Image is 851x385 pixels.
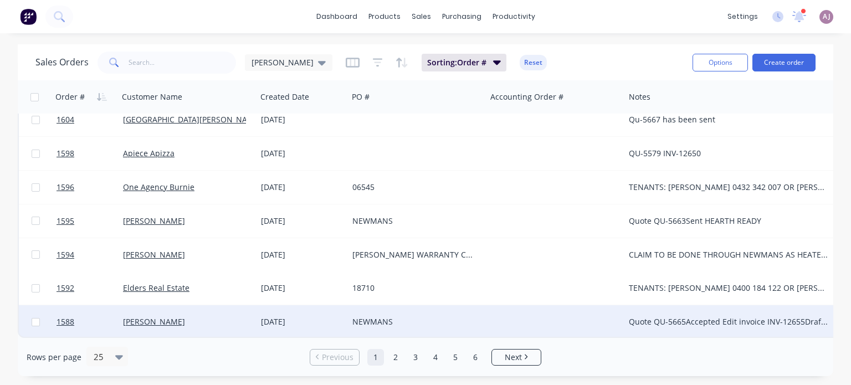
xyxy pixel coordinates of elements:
[252,57,314,68] span: [PERSON_NAME]
[123,114,262,125] a: [GEOGRAPHIC_DATA][PERSON_NAME]
[57,249,74,260] span: 1594
[427,57,486,68] span: Sorting: Order #
[629,215,831,227] div: Quote QU-5663Sent HEARTH READY
[352,249,475,260] div: [PERSON_NAME] WARRANTY CLAIM PRICOTECH
[57,283,74,294] span: 1592
[57,148,74,159] span: 1598
[352,316,475,327] div: NEWMANS
[422,54,506,71] button: Sorting:Order #
[57,316,74,327] span: 1588
[467,349,484,366] a: Page 6
[629,316,831,327] div: Quote QU-5665Accepted Edit invoice INV-12655Draft [PERSON_NAME] TO DO THIS ONE PLEASE DISCUSS WIT...
[387,349,404,366] a: Page 2
[427,349,444,366] a: Page 4
[261,316,344,327] div: [DATE]
[123,215,185,226] a: [PERSON_NAME]
[823,12,831,22] span: AJ
[505,352,522,363] span: Next
[57,305,123,338] a: 1588
[629,182,831,193] div: TENANTS: [PERSON_NAME] 0432 342 007 OR [PERSON_NAME] 0421 652 330
[57,182,74,193] span: 1596
[57,238,123,271] a: 1594
[261,182,344,193] div: [DATE]
[367,349,384,366] a: Page 1 is your current page
[57,271,123,305] a: 1592
[352,283,475,294] div: 18710
[57,114,74,125] span: 1604
[123,283,189,293] a: Elders Real Estate
[490,91,563,102] div: Accounting Order #
[123,249,185,260] a: [PERSON_NAME]
[20,8,37,25] img: Factory
[629,249,831,260] div: CLAIM TO BE DONE THROUGH NEWMANS AS HEATER WAS PURCHASED FROM THERE
[407,349,424,366] a: Page 3
[487,8,541,25] div: productivity
[629,114,831,125] div: Qu-5667 has been sent
[122,91,182,102] div: Customer Name
[123,316,185,327] a: [PERSON_NAME]
[57,171,123,204] a: 1596
[352,182,475,193] div: 06545
[363,8,406,25] div: products
[310,352,359,363] a: Previous page
[27,352,81,363] span: Rows per page
[352,215,475,227] div: NEWMANS
[129,52,237,74] input: Search...
[492,352,541,363] a: Next page
[57,103,123,136] a: 1604
[123,182,194,192] a: One Agency Burnie
[693,54,748,71] button: Options
[305,349,546,366] ul: Pagination
[722,8,763,25] div: settings
[629,148,831,159] div: QU-5579 INV-12650
[437,8,487,25] div: purchasing
[57,204,123,238] a: 1595
[260,91,309,102] div: Created Date
[311,8,363,25] a: dashboard
[57,137,123,170] a: 1598
[447,349,464,366] a: Page 5
[629,91,650,102] div: Notes
[57,215,74,227] span: 1595
[352,91,370,102] div: PO #
[322,352,353,363] span: Previous
[406,8,437,25] div: sales
[123,148,175,158] a: Apiece Apizza
[261,114,344,125] div: [DATE]
[55,91,85,102] div: Order #
[261,215,344,227] div: [DATE]
[752,54,816,71] button: Create order
[629,283,831,294] div: TENANTS: [PERSON_NAME] 0400 184 122 OR [PERSON_NAME] 0477 864 429 QU-5563 INV-12642
[261,283,344,294] div: [DATE]
[261,148,344,159] div: [DATE]
[35,57,89,68] h1: Sales Orders
[261,249,344,260] div: [DATE]
[520,55,547,70] button: Reset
